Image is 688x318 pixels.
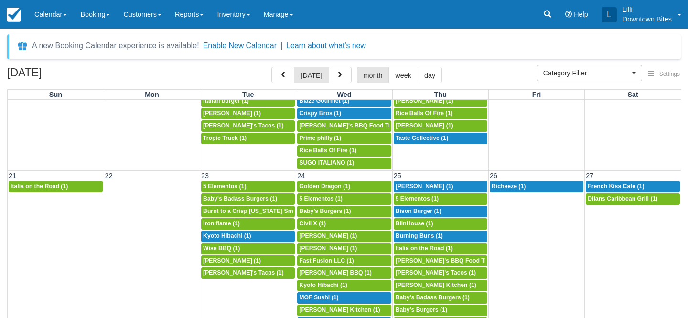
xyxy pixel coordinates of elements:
[394,181,487,192] a: [PERSON_NAME] (1)
[642,67,686,81] button: Settings
[294,67,329,83] button: [DATE]
[299,97,349,104] span: Blaze Gourmet (1)
[145,91,159,98] span: Mon
[396,220,433,227] span: BlinHouse (1)
[396,282,476,288] span: [PERSON_NAME] Kitchen (1)
[396,307,447,313] span: Baby’s Burgers (1)
[203,41,277,51] button: Enable New Calendar
[299,195,342,202] span: 5 Elementos (1)
[200,172,210,180] span: 23
[297,108,391,119] a: Crispy Bros (1)
[297,255,391,267] a: Fast Fusion LLC (1)
[11,183,68,190] span: Italia on the Road (1)
[574,11,588,18] span: Help
[201,267,295,279] a: [PERSON_NAME]'s Tacps (1)
[623,5,672,14] p: Lilli
[49,91,62,98] span: Sun
[396,245,453,252] span: Italia on the Road (1)
[201,255,295,267] a: [PERSON_NAME] (1)
[623,14,672,24] p: Downtown Bites
[203,97,249,104] span: Italian burger (1)
[396,294,470,301] span: Baby's Badass Burgers (1)
[394,95,487,107] a: [PERSON_NAME] (1)
[588,183,644,190] span: French Kiss Cafe (1)
[299,122,409,129] span: [PERSON_NAME]'s BBQ Food Truck (1)
[296,172,306,180] span: 24
[299,220,326,227] span: Civil X (1)
[203,257,261,264] span: [PERSON_NAME] (1)
[297,243,391,254] a: [PERSON_NAME] (1)
[8,172,17,180] span: 21
[9,181,103,192] a: Italia on the Road (1)
[492,183,526,190] span: Richeeze (1)
[532,91,541,98] span: Fri
[201,243,295,254] a: Wise BBQ (1)
[299,245,357,252] span: [PERSON_NAME] (1)
[201,218,295,230] a: Iron flame (1)
[394,133,487,144] a: Taste Collective (1)
[418,67,442,83] button: day
[394,193,487,205] a: 5 Elementos (1)
[396,183,453,190] span: [PERSON_NAME] (1)
[203,110,261,117] span: [PERSON_NAME] (1)
[396,208,441,214] span: Bison Burger (1)
[394,305,487,316] a: Baby’s Burgers (1)
[627,91,638,98] span: Sat
[203,122,284,129] span: [PERSON_NAME]'s Tacos (1)
[297,120,391,132] a: [PERSON_NAME]'s BBQ Food Truck (1)
[434,91,447,98] span: Thu
[299,257,354,264] span: Fast Fusion LLC (1)
[201,231,295,242] a: Kyoto Hibachi (1)
[586,193,680,205] a: Dilans Caribbean Grill (1)
[299,183,350,190] span: Golden Dragon (1)
[299,208,351,214] span: Baby’s Burgers (1)
[394,292,487,304] a: Baby's Badass Burgers (1)
[203,208,329,214] span: Burnt to a Crisp [US_STATE] Smoekhouse (1)
[32,40,199,52] div: A new Booking Calendar experience is available!
[297,145,391,157] a: Rice Balls Of Fire (1)
[490,181,583,192] a: Richeeze (1)
[299,110,341,117] span: Crispy Bros (1)
[602,7,617,22] div: L
[297,193,391,205] a: 5 Elementos (1)
[396,135,449,141] span: Taste Collective (1)
[286,42,366,50] a: Learn about what's new
[297,267,391,279] a: [PERSON_NAME] BBQ (1)
[297,231,391,242] a: [PERSON_NAME] (1)
[394,120,487,132] a: [PERSON_NAME] (1)
[299,159,354,166] span: SUGO ITALIANO (1)
[299,294,338,301] span: MOF Sushi (1)
[104,172,114,180] span: 22
[394,267,487,279] a: [PERSON_NAME]'s Tacos (1)
[394,231,487,242] a: Burning Buns (1)
[201,95,295,107] a: Italian burger (1)
[388,67,418,83] button: week
[396,233,443,239] span: Burning Buns (1)
[394,243,487,254] a: Italia on the Road (1)
[201,206,295,217] a: Burnt to a Crisp [US_STATE] Smoekhouse (1)
[203,269,284,276] span: [PERSON_NAME]'s Tacps (1)
[297,280,391,291] a: Kyoto Hibachi (1)
[396,269,476,276] span: [PERSON_NAME]'s Tacos (1)
[299,147,356,154] span: Rice Balls Of Fire (1)
[297,305,391,316] a: [PERSON_NAME] Kitchen (1)
[7,8,21,22] img: checkfront-main-nav-mini-logo.png
[588,195,657,202] span: Dilans Caribbean Grill (1)
[242,91,254,98] span: Tue
[203,135,247,141] span: Tropic Truck (1)
[394,255,487,267] a: [PERSON_NAME]'s BBQ Food Truck (1)
[297,95,391,107] a: Blaze Gourmet (1)
[297,206,391,217] a: Baby’s Burgers (1)
[203,183,246,190] span: 5 Elementos (1)
[299,282,347,288] span: Kyoto Hibachi (1)
[396,195,439,202] span: 5 Elementos (1)
[394,206,487,217] a: Bison Burger (1)
[280,42,282,50] span: |
[489,172,498,180] span: 26
[394,218,487,230] a: BlinHouse (1)
[659,71,680,77] span: Settings
[537,65,642,81] button: Category Filter
[201,108,295,119] a: [PERSON_NAME] (1)
[585,172,594,180] span: 27
[299,233,357,239] span: [PERSON_NAME] (1)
